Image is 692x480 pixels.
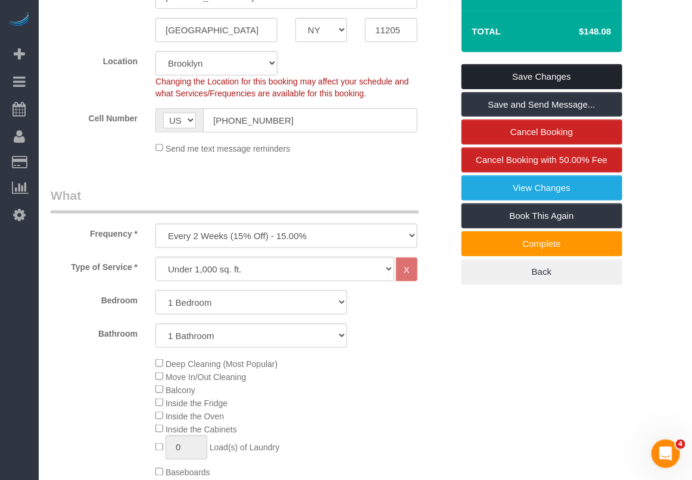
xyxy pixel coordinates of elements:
[42,324,146,340] label: Bathroom
[7,12,31,29] img: Automaid Logo
[462,148,622,172] a: Cancel Booking with 50.00% Fee
[462,175,622,200] a: View Changes
[476,155,607,165] span: Cancel Booking with 50.00% Fee
[166,412,224,421] span: Inside the Oven
[42,108,146,124] label: Cell Number
[166,385,195,395] span: Balcony
[166,359,278,369] span: Deep Cleaning (Most Popular)
[166,468,210,478] span: Baseboards
[42,51,146,67] label: Location
[203,108,417,133] input: Cell Number
[42,257,146,273] label: Type of Service *
[166,372,246,382] span: Move In/Out Cleaning
[543,27,611,37] h4: $148.08
[462,203,622,228] a: Book This Again
[166,399,227,408] span: Inside the Fridge
[676,440,685,449] span: 4
[155,77,409,98] span: Changing the Location for this booking may affect your schedule and what Services/Frequencies are...
[472,26,501,36] strong: Total
[42,224,146,240] label: Frequency *
[462,259,622,284] a: Back
[210,443,280,453] span: Load(s) of Laundry
[462,64,622,89] a: Save Changes
[166,425,237,434] span: Inside the Cabinets
[462,231,622,256] a: Complete
[652,440,680,468] iframe: Intercom live chat
[42,290,146,306] label: Bedroom
[51,187,419,214] legend: What
[462,120,622,145] a: Cancel Booking
[462,92,622,117] a: Save and Send Message...
[365,18,417,42] input: Zip Code
[166,143,290,153] span: Send me text message reminders
[155,18,278,42] input: City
